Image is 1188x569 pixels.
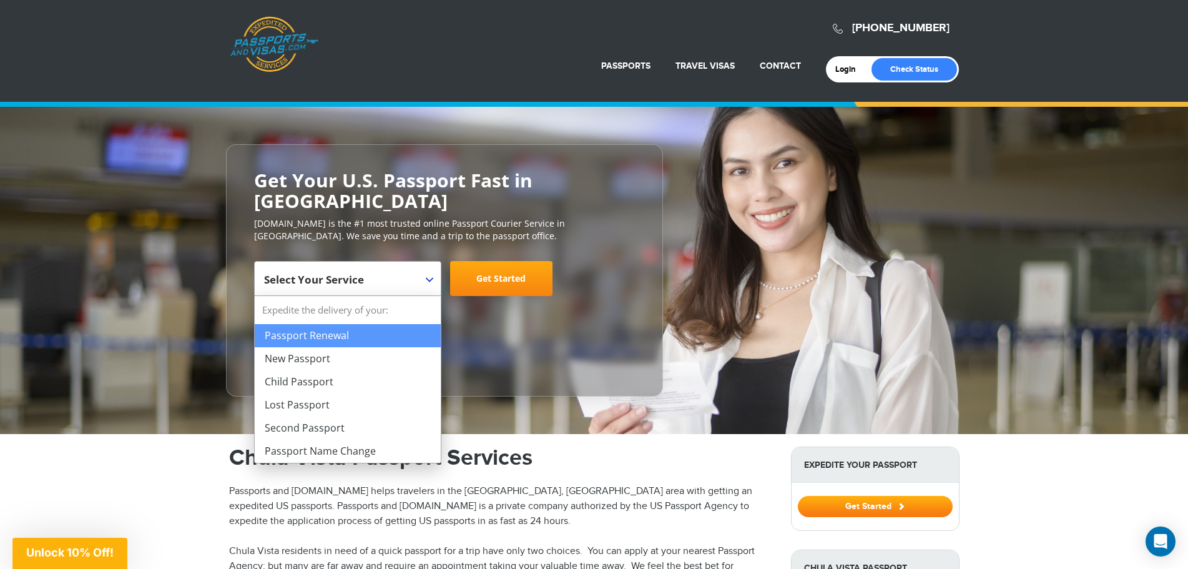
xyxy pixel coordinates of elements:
p: Passports and [DOMAIN_NAME] helps travelers in the [GEOGRAPHIC_DATA], [GEOGRAPHIC_DATA] area with... [229,484,772,529]
span: Unlock 10% Off! [26,546,114,559]
a: Get Started [798,501,953,511]
li: New Passport [255,347,441,370]
div: Open Intercom Messenger [1146,527,1176,557]
li: Lost Passport [255,393,441,417]
strong: Expedite Your Passport [792,447,959,483]
a: [PHONE_NUMBER] [852,21,950,35]
li: Expedite the delivery of your: [255,296,441,463]
span: Select Your Service [264,266,428,301]
button: Get Started [798,496,953,517]
li: Passport Name Change [255,440,441,463]
strong: Expedite the delivery of your: [255,296,441,324]
span: Starting at $199 + government fees [254,302,635,315]
a: Passports & [DOMAIN_NAME] [230,16,318,72]
p: [DOMAIN_NAME] is the #1 most trusted online Passport Courier Service in [GEOGRAPHIC_DATA]. We sav... [254,217,635,242]
h2: Get Your U.S. Passport Fast in [GEOGRAPHIC_DATA] [254,170,635,211]
li: Second Passport [255,417,441,440]
span: Select Your Service [264,272,364,287]
li: Child Passport [255,370,441,393]
a: Check Status [871,58,957,81]
a: Get Started [450,261,552,296]
div: Unlock 10% Off! [12,538,127,569]
li: Passport Renewal [255,324,441,347]
a: Login [835,64,865,74]
h1: Chula Vista Passport Services [229,447,772,469]
span: Select Your Service [254,261,441,296]
a: Contact [760,61,801,71]
a: Passports [601,61,650,71]
a: Travel Visas [675,61,735,71]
